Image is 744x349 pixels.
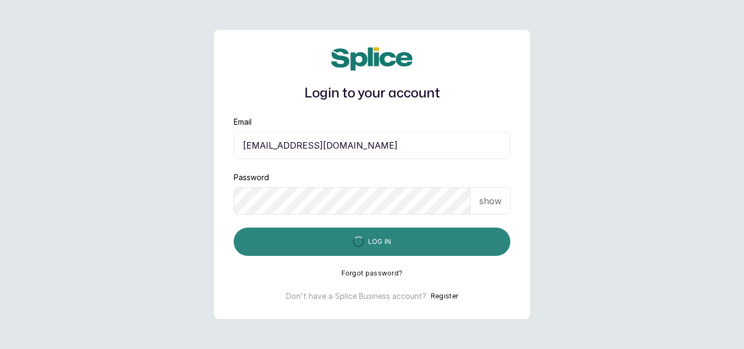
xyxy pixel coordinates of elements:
p: Don't have a Splice Business account? [286,291,426,302]
button: Forgot password? [341,269,403,278]
button: Log in [234,228,510,256]
input: email@acme.com [234,132,510,159]
button: Register [431,291,458,302]
h1: Login to your account [234,84,510,103]
p: show [479,194,502,207]
label: Password [234,172,269,183]
label: Email [234,117,252,127]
